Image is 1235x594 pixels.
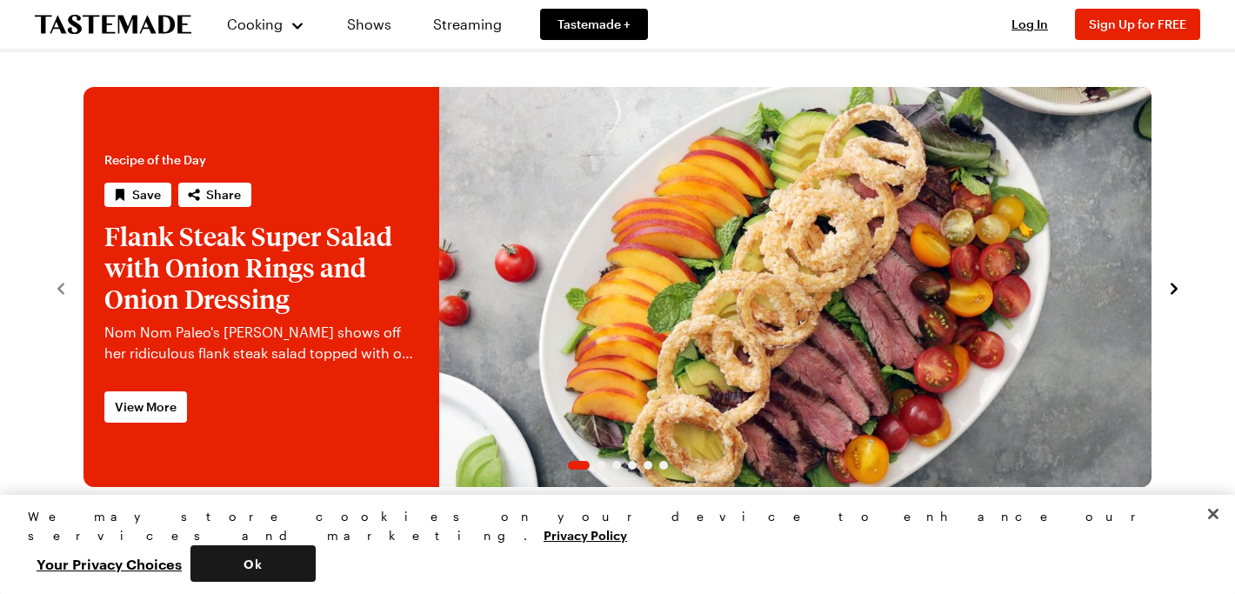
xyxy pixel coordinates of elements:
button: navigate to next item [1165,277,1183,297]
span: Go to slide 1 [568,461,590,470]
button: Save recipe [104,183,171,207]
button: Your Privacy Choices [28,545,190,582]
span: View More [115,398,177,416]
span: Sign Up for FREE [1089,17,1186,31]
button: Ok [190,545,316,582]
span: Go to slide 6 [659,461,668,470]
span: Tastemade + [557,16,631,33]
div: 1 / 6 [83,87,1152,487]
div: We may store cookies on your device to enhance our services and marketing. [28,507,1192,545]
a: To Tastemade Home Page [35,15,191,35]
span: Cooking [227,16,283,32]
a: More information about your privacy, opens in a new tab [544,526,627,543]
span: Go to slide 4 [628,461,637,470]
span: Go to slide 2 [597,461,605,470]
span: Share [206,186,241,204]
button: Log In [995,16,1065,33]
button: Share [178,183,251,207]
span: Go to slide 3 [612,461,621,470]
button: Cooking [226,3,305,45]
span: Go to slide 5 [644,461,652,470]
div: Privacy [28,507,1192,582]
button: Sign Up for FREE [1075,9,1200,40]
span: Save [132,186,161,204]
span: Log In [1011,17,1048,31]
a: Tastemade + [540,9,648,40]
a: View More [104,391,187,423]
button: Close [1194,495,1232,533]
button: navigate to previous item [52,277,70,297]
